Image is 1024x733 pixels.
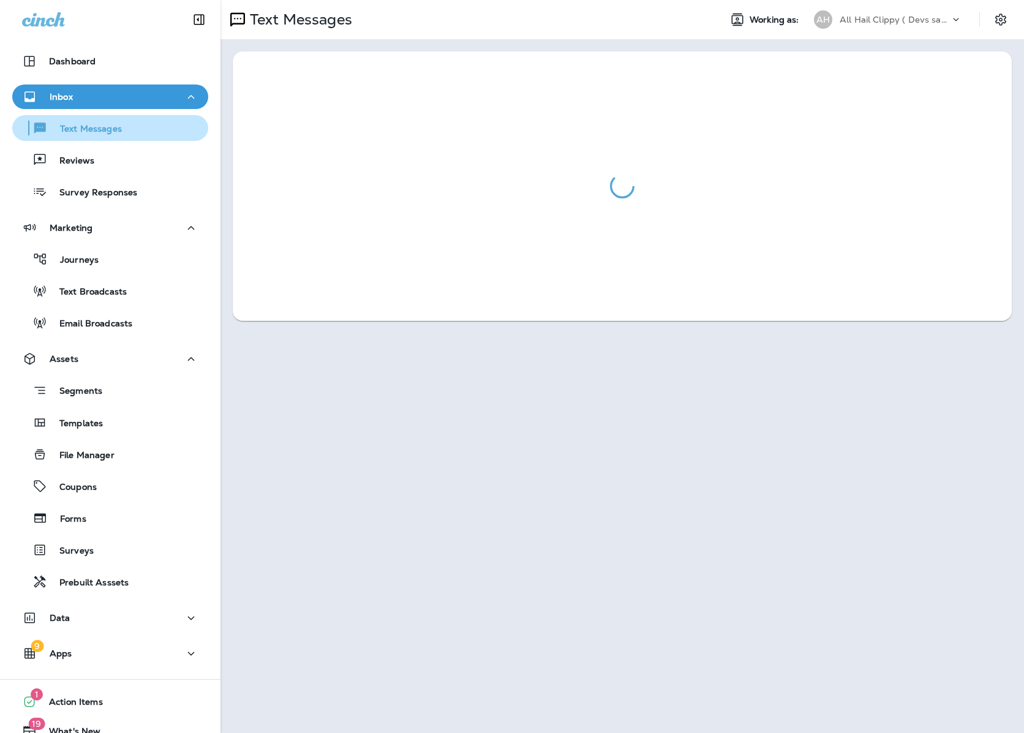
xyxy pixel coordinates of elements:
div: AH [814,10,832,29]
p: File Manager [47,450,115,462]
p: Text Broadcasts [47,287,127,298]
button: Reviews [12,147,208,173]
button: Survey Responses [12,179,208,205]
button: 1Action Items [12,690,208,714]
p: Coupons [47,482,97,494]
button: Templates [12,410,208,435]
button: Prebuilt Asssets [12,569,208,595]
button: 9Apps [12,641,208,666]
p: Reviews [47,156,94,167]
span: 1 [31,688,43,701]
p: All Hail Clippy ( Devs sandbox) [840,15,950,24]
p: Templates [47,418,103,430]
p: Text Messages [245,10,352,29]
button: Email Broadcasts [12,310,208,336]
p: Email Broadcasts [47,318,132,330]
p: Text Messages [48,124,122,135]
button: Settings [990,9,1012,31]
button: Collapse Sidebar [182,7,216,32]
button: Coupons [12,473,208,499]
p: Surveys [47,546,94,557]
button: Dashboard [12,49,208,73]
button: Data [12,606,208,630]
p: Prebuilt Asssets [47,577,129,589]
button: Marketing [12,216,208,240]
p: Data [50,613,70,623]
span: 9 [31,640,43,652]
button: Surveys [12,537,208,563]
button: Forms [12,505,208,531]
span: 19 [28,718,45,730]
p: Apps [50,648,72,658]
button: Inbox [12,85,208,109]
button: Text Messages [12,115,208,141]
p: Forms [48,514,86,525]
button: File Manager [12,442,208,467]
p: Journeys [48,255,99,266]
p: Inbox [50,92,73,102]
p: Segments [47,386,102,398]
button: Assets [12,347,208,371]
button: Segments [12,377,208,404]
button: Journeys [12,246,208,272]
p: Survey Responses [47,187,137,199]
span: Action Items [37,697,103,712]
p: Assets [50,354,78,364]
span: Working as: [750,15,802,25]
p: Marketing [50,223,92,233]
button: Text Broadcasts [12,278,208,304]
p: Dashboard [49,56,96,66]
